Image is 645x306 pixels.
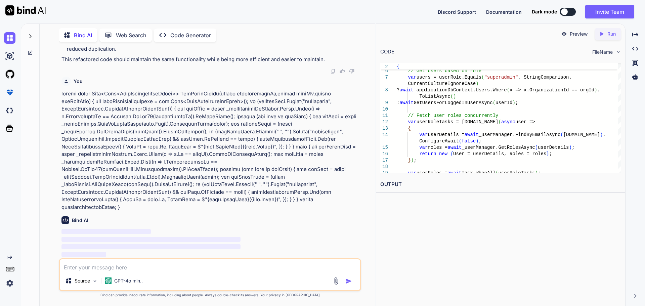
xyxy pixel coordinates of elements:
[170,31,211,39] p: Code Generator
[416,119,498,125] span: userRoleTasks = [DOMAIN_NAME]
[92,278,98,284] img: Pick Models
[4,87,15,98] img: premium
[438,8,476,15] button: Discord Support
[594,87,597,93] span: )
[380,119,388,125] div: 12
[397,63,399,69] span: {
[549,151,552,157] span: ;
[414,100,492,105] span: GetUsersForLoggedInUserAsync
[408,81,476,86] span: CurrentCultureIgnoreCase
[4,32,15,44] img: chat
[4,69,15,80] img: githubLight
[345,278,352,285] img: icon
[585,5,634,18] button: Invite Team
[397,87,399,93] span: ?
[507,87,509,93] span: (
[61,56,360,63] p: This refactored code should maintain the same functionality while being more efficient and easier...
[462,170,496,176] span: Task.WhenAll
[61,237,241,242] span: ‌
[380,100,388,106] div: 9
[486,8,522,15] button: Documentation
[600,132,603,137] span: )
[501,119,515,125] span: async
[74,78,83,85] h6: You
[414,158,416,163] span: ;
[459,138,461,144] span: (
[408,113,498,118] span: // Fetch user roles concurrently
[61,229,151,234] span: ‌
[450,151,453,157] span: {
[380,106,388,113] div: 10
[408,68,481,74] span: // Get users based on role
[399,100,414,105] span: await
[439,151,447,157] span: new
[380,74,388,81] div: 7
[4,50,15,62] img: ai-studio
[496,170,498,176] span: (
[510,87,594,93] span: x => x.OrganizationId == orgId
[408,119,416,125] span: var
[419,94,450,99] span: ToListAsync
[478,138,481,144] span: ;
[5,5,46,15] img: Bind AI
[380,125,388,132] div: 13
[486,9,522,15] span: Documentation
[453,151,546,157] span: User = userDetails, Roles = roles
[538,170,541,176] span: ;
[515,100,518,105] span: ;
[61,90,360,211] p: loremi dolor Sita<Cons<AdipIscingelitseDdoei>> TemPorinCididu(utlabo etdoloremagnAa,enimad miniMv...
[105,277,112,284] img: GPT-4o mini
[75,277,90,284] p: Source
[546,151,549,157] span: }
[408,126,411,131] span: {
[428,132,464,137] span: userDetails =
[603,132,605,137] span: .
[538,145,569,150] span: userDetails
[408,75,416,80] span: var
[349,69,354,74] img: dislike
[464,132,478,137] span: await
[376,177,625,192] h2: OUTPUT
[484,75,518,80] span: "superadmin"
[408,158,411,163] span: }
[462,145,535,150] span: _userManager.GetRolesAsync
[492,100,495,105] span: (
[380,87,388,93] div: 8
[61,244,241,249] span: ‌
[560,132,563,137] span: (
[419,132,428,137] span: var
[419,145,428,150] span: var
[380,151,388,157] div: 16
[476,138,478,144] span: )
[428,145,447,150] span: roles =
[615,49,621,55] img: chevron down
[462,138,476,144] span: false
[114,277,143,284] p: GPT-4o min..
[416,170,447,176] span: userRoles =
[332,277,340,285] img: attachment
[570,31,588,37] p: Preview
[512,100,515,105] span: )
[397,100,399,105] span: :
[476,81,478,86] span: )
[380,113,388,119] div: 11
[414,87,507,93] span: _applicationDbContext.Users.Where
[61,252,106,257] span: ‌
[535,145,537,150] span: (
[563,132,600,137] span: [DOMAIN_NAME]
[330,69,336,74] img: copy
[498,170,535,176] span: userRoleTasks
[496,100,512,105] span: userId
[535,170,537,176] span: )
[447,145,462,150] span: await
[411,158,414,163] span: )
[438,9,476,15] span: Discord Support
[340,69,345,74] img: like
[380,144,388,151] div: 15
[416,75,481,80] span: users = userRole.Equals
[399,87,414,93] span: await
[4,105,15,116] img: darkCloudIdeIcon
[561,31,567,37] img: preview
[569,145,571,150] span: )
[380,164,388,170] div: 18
